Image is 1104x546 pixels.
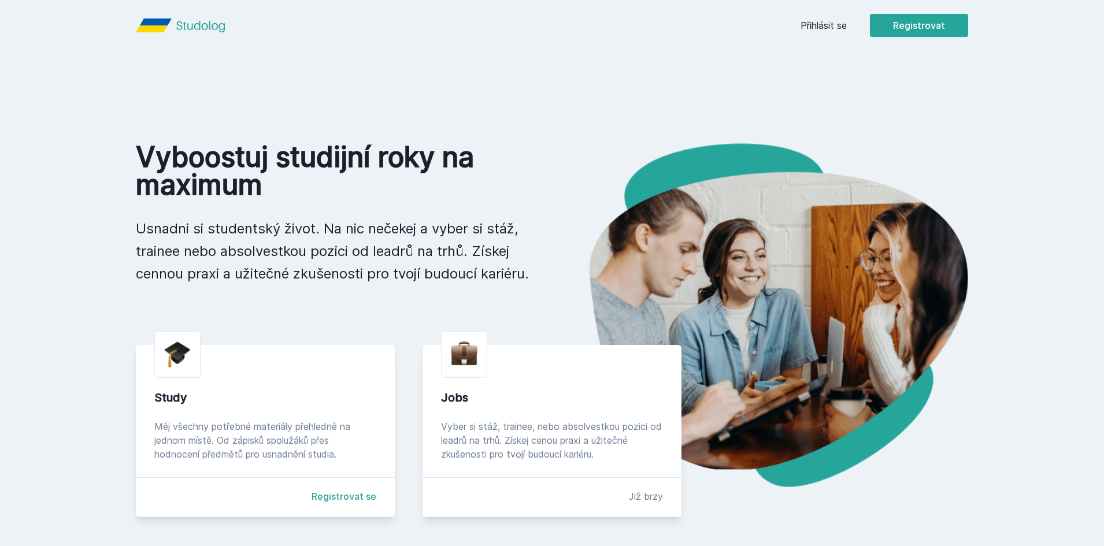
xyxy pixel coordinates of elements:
[136,217,534,285] p: Usnadni si studentský život. Na nic nečekej a vyber si stáž, trainee nebo absolvestkou pozici od ...
[154,389,376,406] div: Study
[801,18,847,32] a: Přihlásit se
[441,389,663,406] div: Jobs
[164,341,191,368] img: graduation-cap.png
[552,143,968,487] img: hero.png
[441,419,663,461] div: Vyber si stáž, trainee, nebo absolvestkou pozici od leadrů na trhů. Získej cenou praxi a užitečné...
[312,489,376,503] a: Registrovat se
[451,339,477,368] img: briefcase.png
[136,143,534,199] h1: Vyboostuj studijní roky na maximum
[870,14,968,37] button: Registrovat
[629,489,663,503] div: Již brzy
[154,419,376,461] div: Měj všechny potřebné materiály přehledně na jednom místě. Od zápisků spolužáků přes hodnocení pře...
